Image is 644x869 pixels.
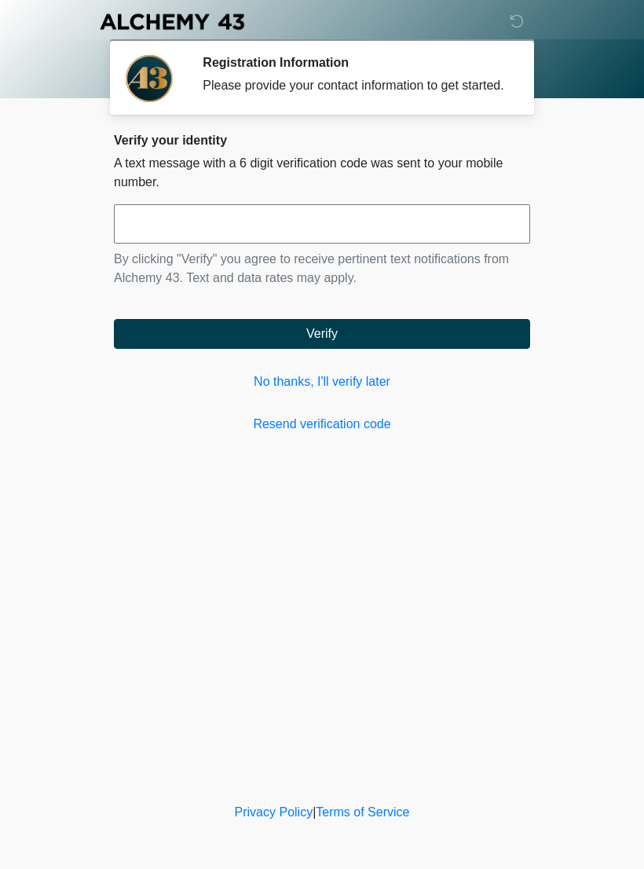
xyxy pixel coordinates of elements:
[114,372,530,391] a: No thanks, I'll verify later
[126,55,173,102] img: Agent Avatar
[203,55,507,70] h2: Registration Information
[313,805,316,819] a: |
[235,805,313,819] a: Privacy Policy
[203,76,507,95] div: Please provide your contact information to get started.
[316,805,409,819] a: Terms of Service
[98,12,246,31] img: Alchemy 43 Logo
[114,154,530,192] p: A text message with a 6 digit verification code was sent to your mobile number.
[114,319,530,349] button: Verify
[114,133,530,148] h2: Verify your identity
[114,250,530,288] p: By clicking "Verify" you agree to receive pertinent text notifications from Alchemy 43. Text and ...
[114,415,530,434] a: Resend verification code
